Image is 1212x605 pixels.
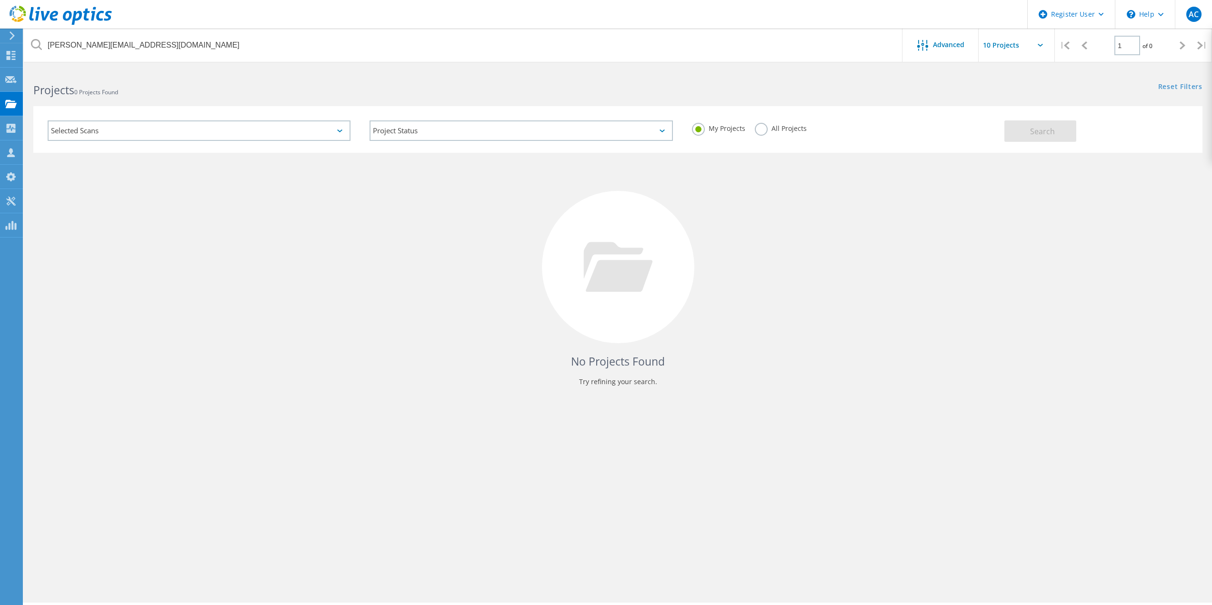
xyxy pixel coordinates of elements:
[24,29,903,62] input: Search projects by name, owner, ID, company, etc
[1030,126,1055,137] span: Search
[1004,120,1076,142] button: Search
[48,120,351,141] div: Selected Scans
[10,20,112,27] a: Live Optics Dashboard
[755,123,807,132] label: All Projects
[370,120,672,141] div: Project Status
[1189,10,1199,18] span: AC
[1055,29,1074,62] div: |
[74,88,118,96] span: 0 Projects Found
[692,123,745,132] label: My Projects
[1142,42,1152,50] span: of 0
[43,354,1193,369] h4: No Projects Found
[933,41,964,48] span: Advanced
[1158,83,1202,91] a: Reset Filters
[1192,29,1212,62] div: |
[1127,10,1135,19] svg: \n
[33,82,74,98] b: Projects
[43,374,1193,389] p: Try refining your search.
